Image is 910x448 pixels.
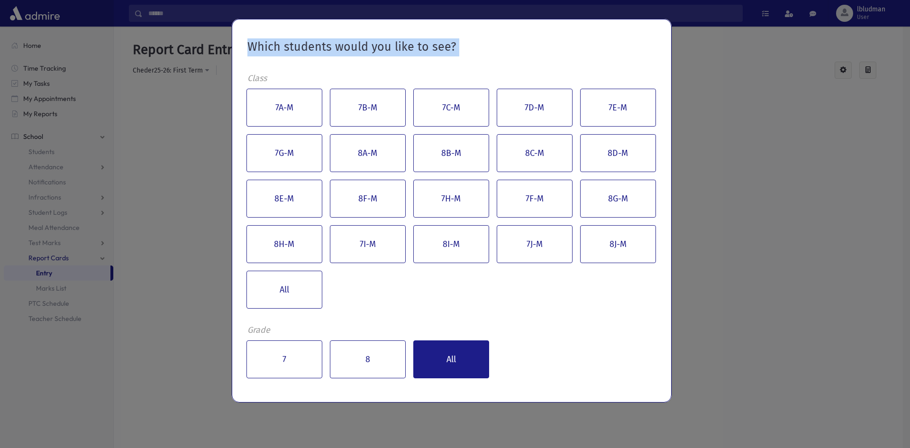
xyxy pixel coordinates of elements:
[580,134,656,172] button: 8D-M
[497,134,573,172] button: 8C-M
[330,225,406,263] button: 7I-M
[330,134,406,172] button: 8A-M
[497,180,573,218] button: 7F-M
[246,89,322,127] button: 7A-M
[413,225,489,263] button: 8I-M
[246,180,322,218] button: 8E-M
[330,340,406,378] button: 8
[246,271,322,309] button: All
[580,225,656,263] button: 8J-M
[246,225,322,263] button: 8H-M
[330,180,406,218] button: 8F-M
[413,134,489,172] button: 8B-M
[247,35,456,64] div: Which students would you like to see?
[497,89,573,127] button: 7D-M
[247,72,656,85] div: Class
[413,180,489,218] button: 7H-M
[497,225,573,263] button: 7J-M
[580,180,656,218] button: 8G-M
[247,324,656,337] div: Grade
[246,340,322,378] button: 7
[413,340,489,378] button: All
[580,89,656,127] button: 7E-M
[413,89,489,127] button: 7C-M
[246,134,322,172] button: 7G-M
[330,89,406,127] button: 7B-M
